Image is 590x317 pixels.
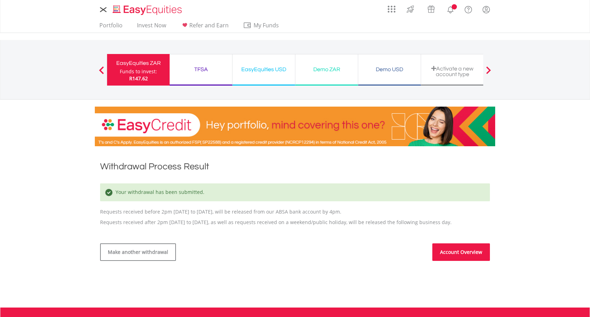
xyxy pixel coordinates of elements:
[189,21,229,29] span: Refer and Earn
[425,4,437,15] img: vouchers-v2.svg
[111,58,165,68] div: EasyEquities ZAR
[388,5,395,13] img: grid-menu-icon.svg
[477,2,495,17] a: My Profile
[97,22,125,33] a: Portfolio
[405,4,416,15] img: thrive-v2.svg
[134,22,169,33] a: Invest Now
[120,68,157,75] div: Funds to invest:
[425,66,479,77] div: Activate a new account type
[383,2,400,13] a: AppsGrid
[174,65,228,74] div: TFSA
[237,65,291,74] div: EasyEquities USD
[441,2,459,16] a: Notifications
[432,243,490,261] a: Account Overview
[178,22,231,33] a: Refer and Earn
[362,65,417,74] div: Demo USD
[100,176,490,215] p: Requests received before 2pm [DATE] to [DATE], will be released from our ABSA bank account by 4pm.
[100,160,490,173] h1: Withdrawal Process Result
[114,189,204,195] span: Your withdrawal has been submitted.
[111,4,185,16] img: EasyEquities_Logo.png
[129,75,148,82] span: R147.62
[459,2,477,16] a: FAQ's and Support
[100,219,490,226] p: Requests received after 2pm [DATE] to [DATE], as well as requests received on a weekend/public ho...
[110,2,185,16] a: Home page
[421,2,441,15] a: Vouchers
[100,243,176,261] a: Make another withdrawal
[95,107,495,146] img: EasyCredit Promotion Banner
[243,21,289,30] span: My Funds
[300,65,354,74] div: Demo ZAR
